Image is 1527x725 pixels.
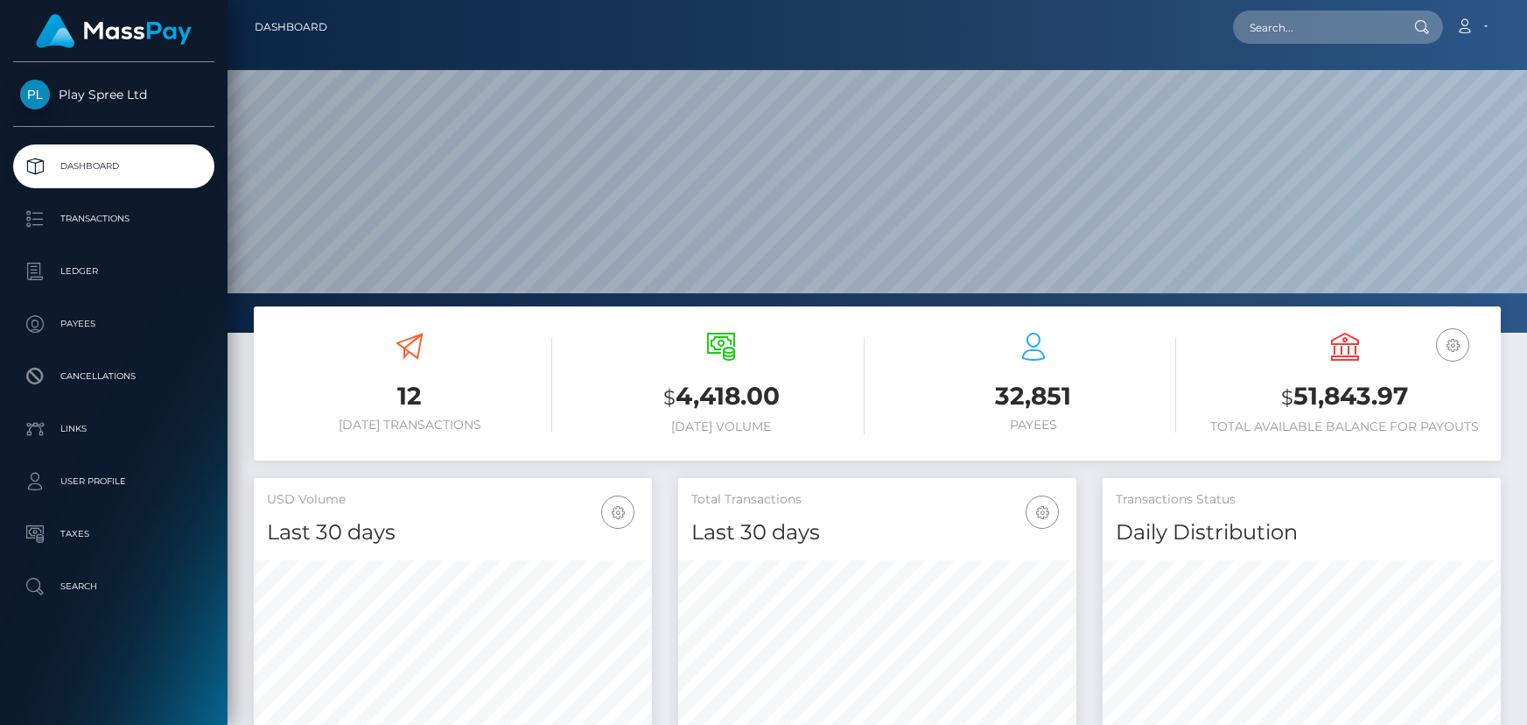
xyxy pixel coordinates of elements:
[13,565,214,609] a: Search
[1281,385,1293,410] small: $
[20,416,207,442] p: Links
[267,418,552,433] h6: [DATE] Transactions
[1116,491,1488,509] h5: Transactions Status
[13,87,214,102] span: Play Spree Ltd
[1233,11,1397,44] input: Search...
[1116,517,1488,548] h4: Daily Distribution
[578,419,864,434] h6: [DATE] Volume
[891,418,1176,433] h6: Payees
[13,197,214,241] a: Transactions
[13,250,214,293] a: Ledger
[13,407,214,451] a: Links
[663,385,676,410] small: $
[578,379,864,415] h3: 4,418.00
[1202,419,1488,434] h6: Total Available Balance for Payouts
[20,258,207,285] p: Ledger
[20,363,207,390] p: Cancellations
[267,491,639,509] h5: USD Volume
[36,14,192,48] img: MassPay Logo
[891,379,1176,413] h3: 32,851
[691,517,1063,548] h4: Last 30 days
[267,517,639,548] h4: Last 30 days
[13,460,214,503] a: User Profile
[13,302,214,346] a: Payees
[20,311,207,337] p: Payees
[20,206,207,232] p: Transactions
[20,153,207,179] p: Dashboard
[20,574,207,600] p: Search
[691,491,1063,509] h5: Total Transactions
[13,355,214,398] a: Cancellations
[267,379,552,413] h3: 12
[20,468,207,495] p: User Profile
[1202,379,1488,415] h3: 51,843.97
[20,521,207,547] p: Taxes
[255,9,327,46] a: Dashboard
[20,80,50,109] img: Play Spree Ltd
[13,512,214,556] a: Taxes
[13,144,214,188] a: Dashboard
